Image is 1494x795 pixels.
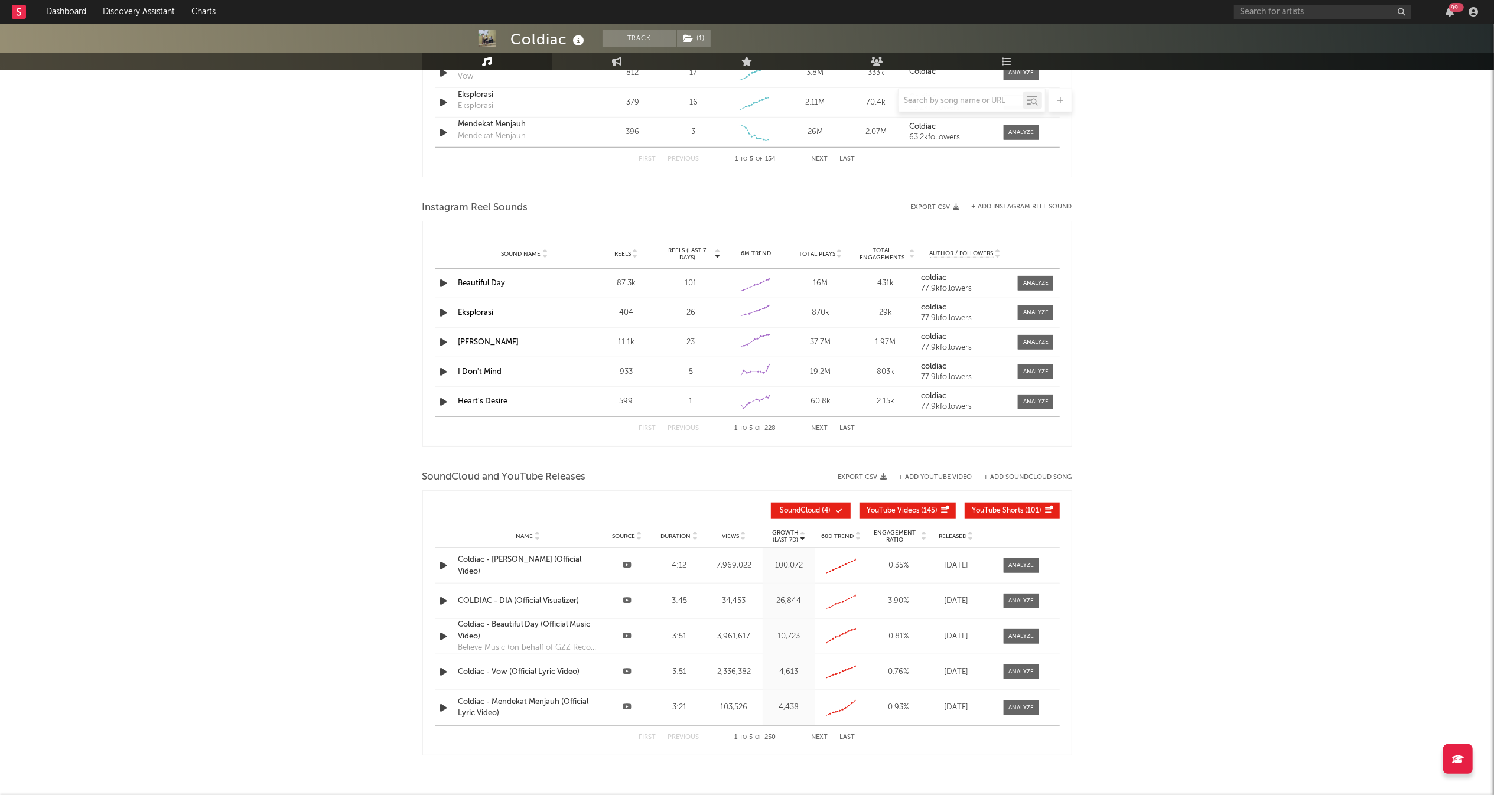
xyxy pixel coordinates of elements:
span: Total Plays [799,250,835,258]
div: 100,072 [766,560,812,572]
a: coldiac [921,363,1010,371]
div: [DATE] [933,595,980,607]
span: Name [516,533,533,540]
span: YouTube Shorts [972,507,1024,514]
div: 333k [848,67,903,79]
strong: coldiac [921,392,946,400]
a: coldiac [921,392,1010,400]
div: 7,969,022 [708,560,760,572]
div: 599 [597,396,656,408]
div: 77.9k followers [921,285,1010,293]
div: 99 + [1449,3,1464,12]
a: COLDIAC - DIA (Official Visualizer) [458,595,598,607]
div: + Add YouTube Video [887,474,972,481]
span: Source [612,533,635,540]
a: Coldiac [909,123,991,131]
div: Mendekat Menjauh [458,131,526,142]
a: I Don't Mind [458,368,502,376]
strong: coldiac [921,274,946,282]
button: Next [812,425,828,432]
div: 2,336,382 [708,666,760,678]
div: 431k [856,278,915,289]
div: 3.8M [787,67,842,79]
div: 404 [597,307,656,319]
button: Previous [668,425,699,432]
button: First [639,156,656,162]
button: (1) [677,30,711,47]
div: [DATE] [933,631,980,643]
div: 103,526 [708,702,760,713]
button: + Add Instagram Reel Sound [972,204,1072,210]
div: 26M [787,126,842,138]
span: Total Engagements [856,247,908,261]
button: Next [812,734,828,741]
div: 803k [856,366,915,378]
span: SoundCloud [780,507,821,514]
div: 2.15k [856,396,915,408]
div: 10,723 [766,631,812,643]
div: 6M Trend [727,249,786,258]
div: 23 [662,337,721,348]
button: Track [603,30,676,47]
span: Duration [660,533,691,540]
a: [PERSON_NAME] [458,338,519,346]
div: 1.97M [856,337,915,348]
strong: coldiac [921,333,946,341]
div: 3:51 [656,631,703,643]
a: Coldiac - Beautiful Day (Official Music Video) [458,619,598,642]
div: 3 [691,126,695,138]
strong: coldiac [921,363,946,370]
button: 99+ [1446,7,1454,17]
div: + Add Instagram Reel Sound [960,204,1072,210]
div: [DATE] [933,666,980,678]
span: Released [939,533,966,540]
div: 3,961,617 [708,631,760,643]
a: coldiac [921,304,1010,312]
strong: coldiac [921,304,946,311]
button: Previous [668,156,699,162]
div: 60.8k [791,396,850,408]
button: Export CSV [911,204,960,211]
p: Growth [772,529,799,536]
span: to [740,157,747,162]
div: Coldiac - Mendekat Menjauh (Official Lyric Video) [458,696,598,719]
div: 63.2k followers [909,133,991,142]
button: + Add YouTube Video [899,474,972,481]
span: Sound Name [501,250,541,258]
div: 933 [597,366,656,378]
div: 16M [791,278,850,289]
div: 26,844 [766,595,812,607]
div: 3.90 % [871,595,927,607]
span: SoundCloud and YouTube Releases [422,470,586,484]
a: Coldiac - Vow (Official Lyric Video) [458,666,598,678]
div: 1 5 154 [723,152,788,167]
span: ( 145 ) [867,507,938,514]
a: Coldiac [909,68,991,76]
span: Views [722,533,739,540]
button: Export CSV [838,474,887,481]
div: Believe Music (on behalf of GZZ Records); LatinAutorPerf, UNIAO BRASILEIRA DE EDITORAS DE MUSICA ... [458,642,598,654]
div: 812 [606,67,660,79]
span: ( 1 ) [676,30,711,47]
span: YouTube Videos [867,507,920,514]
div: Coldiac [511,30,588,49]
div: Coldiac - [PERSON_NAME] (Official Video) [458,554,598,577]
div: 11.1k [597,337,656,348]
div: 17 [689,67,697,79]
div: 77.9k followers [921,314,1010,322]
div: 1 5 228 [723,422,788,436]
button: First [639,425,656,432]
div: Vow [458,71,474,83]
button: + Add SoundCloud Song [972,474,1072,481]
span: Engagement Ratio [871,529,920,543]
span: of [756,735,763,740]
div: 3:45 [656,595,703,607]
div: 87.3k [597,278,656,289]
div: [DATE] [933,560,980,572]
div: 396 [606,126,660,138]
div: 1 [662,396,721,408]
div: 77.9k followers [921,403,1010,411]
button: Last [840,156,855,162]
a: Heart's Desire [458,397,508,405]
